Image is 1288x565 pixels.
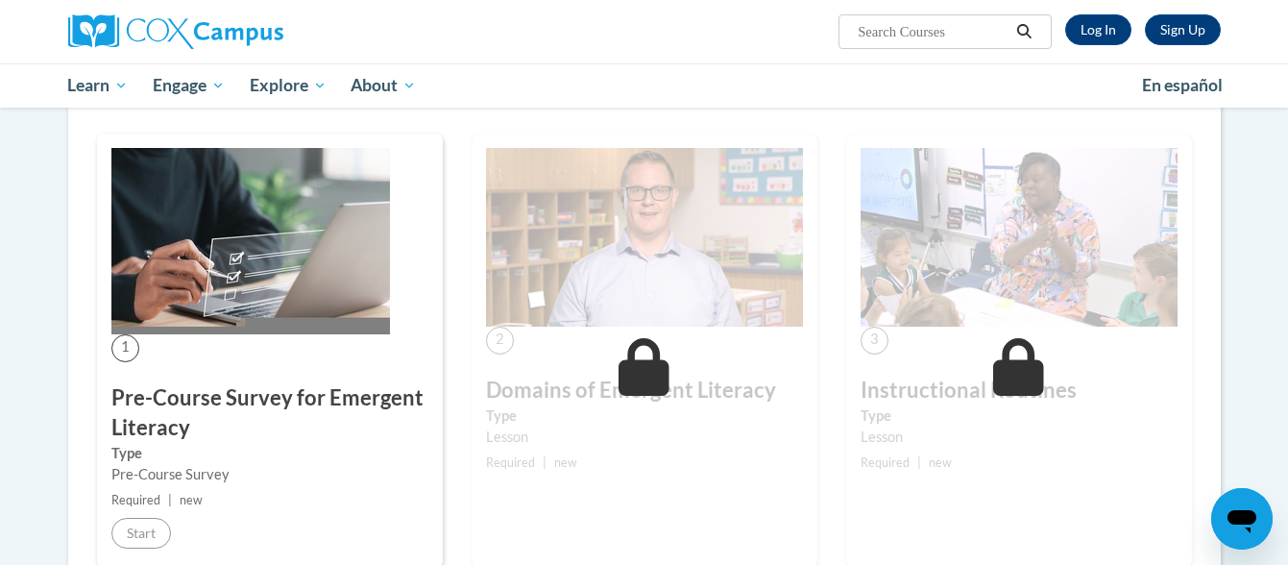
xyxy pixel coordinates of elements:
span: En español [1142,75,1223,95]
span: | [543,455,547,470]
button: Search [1009,20,1038,43]
iframe: Button to launch messaging window [1211,488,1273,550]
div: Pre-Course Survey [111,464,428,485]
span: Required [486,455,535,470]
img: Cox Campus [68,14,283,49]
a: Register [1145,14,1221,45]
span: 2 [486,327,514,355]
span: Required [111,493,160,507]
input: Search Courses [856,20,1009,43]
span: 1 [111,334,139,362]
span: | [917,455,921,470]
div: Lesson [861,427,1178,448]
h3: Pre-Course Survey for Emergent Literacy [111,383,428,443]
label: Type [111,443,428,464]
div: Lesson [486,427,803,448]
span: Explore [250,74,327,97]
img: Course Image [486,148,803,327]
h3: Domains of Emergent Literacy [486,376,803,405]
div: Main menu [39,63,1250,108]
span: new [180,493,203,507]
a: Engage [140,63,237,108]
a: Explore [237,63,339,108]
h3: Instructional Routines [861,376,1178,405]
a: Cox Campus [68,14,433,49]
button: Start [111,518,171,549]
a: En español [1130,65,1235,106]
label: Type [486,405,803,427]
span: new [554,455,577,470]
span: Required [861,455,910,470]
span: new [929,455,952,470]
span: Learn [67,74,128,97]
img: Course Image [861,148,1178,327]
span: 3 [861,327,888,355]
label: Type [861,405,1178,427]
a: About [338,63,428,108]
span: Engage [153,74,225,97]
a: Log In [1065,14,1131,45]
span: About [351,74,416,97]
img: Course Image [111,148,390,334]
a: Learn [56,63,141,108]
span: | [168,493,172,507]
